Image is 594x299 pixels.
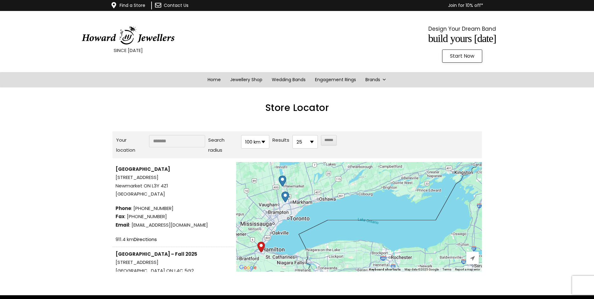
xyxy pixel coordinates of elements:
label: Search radius [208,135,238,155]
div: Upper Canada Mall [279,176,286,186]
a: Directions [134,236,157,243]
p: Design Your Dream Band [349,24,575,34]
div: Hillcrest Mall – Fall 2025 [282,191,289,202]
span: [STREET_ADDRESS] [116,258,231,266]
span: Start Now [450,54,474,59]
strong: Phone [116,205,131,212]
strong: Email [116,222,129,228]
span: : [EMAIL_ADDRESS][DOMAIN_NAME] [116,221,231,229]
img: HowardJewellersLogo-04 [81,26,175,45]
a: Jewellery Shop [225,72,267,87]
span: 100 km [241,135,269,148]
div: Start location [257,242,265,253]
a: Terms [442,268,451,271]
span:  [470,255,475,261]
a: Open this area in Google Maps (opens a new window) [238,264,258,272]
img: Google [238,264,258,272]
a: Find a Store [120,2,145,8]
span: : [PHONE_NUMBER] [116,204,231,212]
strong: [GEOGRAPHIC_DATA] – Fall 2025 [116,251,197,257]
span: 25 [293,135,318,148]
p: Join for 10% off* [225,2,483,9]
p: SINCE [DATE] [16,46,241,55]
span: Build Yours [DATE] [428,33,496,44]
strong: Fax [116,213,125,220]
label: Results [272,135,289,145]
a: Brands [361,72,391,87]
strong: [GEOGRAPHIC_DATA] [116,166,170,172]
a: Report a map error [455,268,480,271]
span: Newmarket ON L3Y 4Z1 [116,182,168,189]
a: Engagement Rings [310,72,361,87]
button: Keyboard shortcuts [369,267,401,272]
div: 911.4 km [116,235,231,244]
span: [GEOGRAPHIC_DATA] [116,190,231,198]
span: [STREET_ADDRESS] [116,173,231,181]
span: [GEOGRAPHIC_DATA] ON L4C 5G2 [116,267,194,274]
label: Your location [116,135,146,155]
h2: Store Locator [112,103,482,113]
a: Wedding Bands [267,72,310,87]
span: : [PHONE_NUMBER] [116,212,231,221]
a: Home [203,72,225,87]
a: Start Now [442,50,482,63]
a: Contact Us [164,2,189,8]
span: Map data ©2025 Google [405,268,439,271]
